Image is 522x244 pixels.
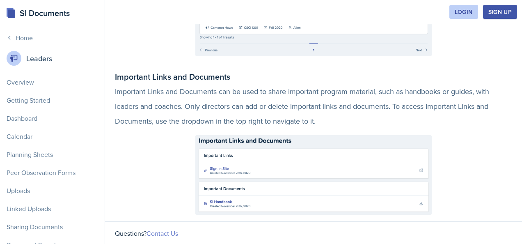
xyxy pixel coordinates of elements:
[7,182,98,199] a: Uploads
[2,110,103,127] div: Dashboard
[7,51,98,66] div: Leaders
[2,200,103,217] div: Linked Uploads
[449,5,478,19] button: Login
[2,164,103,181] div: Peer Observation Forms
[115,69,512,84] h2: Important Links and Documents
[2,74,103,90] div: Overview
[7,200,98,217] a: Linked Uploads
[7,74,98,90] a: Overview
[2,219,103,235] div: Sharing Documents
[2,146,103,163] div: Planning Sheets
[455,9,473,15] div: Login
[115,84,512,129] p: Important Links and Documents can be used to share important program material, such as handbooks ...
[488,9,512,15] div: Sign Up
[7,110,98,127] a: Dashboard
[7,92,98,108] a: Getting Started
[7,146,98,163] a: Planning Sheets
[2,182,103,199] div: Uploads
[7,219,98,235] a: Sharing Documents
[7,164,98,181] a: Peer Observation Forms
[7,128,98,145] a: Calendar
[2,92,103,108] div: Getting Started
[483,5,517,19] button: Sign Up
[2,128,103,145] div: Calendar
[7,33,98,43] a: Home
[147,229,178,238] a: Contact Us
[195,135,432,215] img: important-links.png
